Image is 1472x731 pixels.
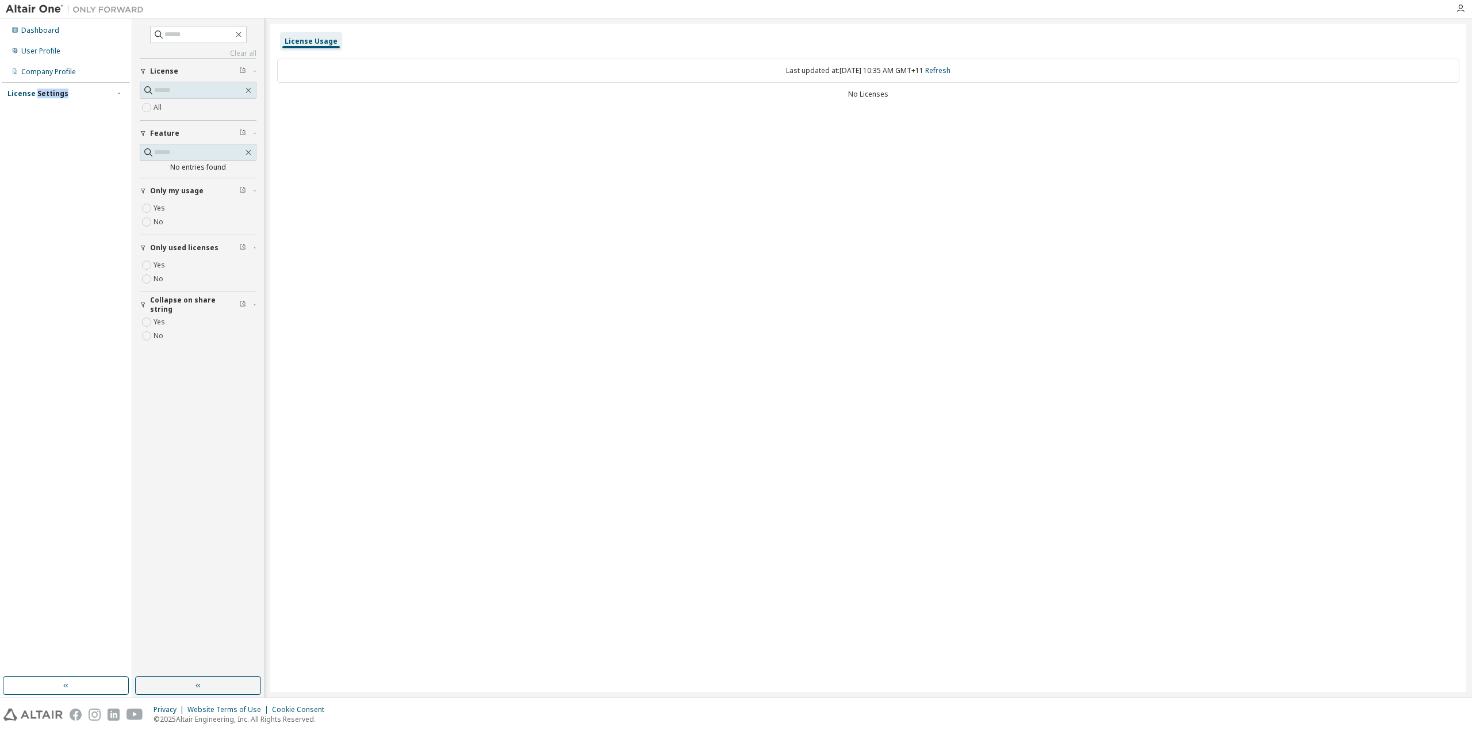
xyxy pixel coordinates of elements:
[150,243,218,252] span: Only used licenses
[140,235,256,261] button: Only used licenses
[154,201,167,215] label: Yes
[21,26,59,35] div: Dashboard
[154,272,166,286] label: No
[150,186,204,196] span: Only my usage
[21,47,60,56] div: User Profile
[140,49,256,58] a: Clear all
[140,121,256,146] button: Feature
[285,37,338,46] div: License Usage
[154,329,166,343] label: No
[150,296,239,314] span: Collapse on share string
[277,59,1459,83] div: Last updated at: [DATE] 10:35 AM GMT+11
[272,705,331,714] div: Cookie Consent
[108,709,120,721] img: linkedin.svg
[150,67,178,76] span: License
[277,90,1459,99] div: No Licenses
[140,292,256,317] button: Collapse on share string
[140,178,256,204] button: Only my usage
[150,129,179,138] span: Feature
[239,67,246,76] span: Clear filter
[154,315,167,329] label: Yes
[21,67,76,76] div: Company Profile
[3,709,63,721] img: altair_logo.svg
[126,709,143,721] img: youtube.svg
[140,59,256,84] button: License
[239,243,246,252] span: Clear filter
[154,714,331,724] p: © 2025 Altair Engineering, Inc. All Rights Reserved.
[7,89,68,98] div: License Settings
[70,709,82,721] img: facebook.svg
[187,705,272,714] div: Website Terms of Use
[239,129,246,138] span: Clear filter
[154,101,164,114] label: All
[239,300,246,309] span: Clear filter
[154,215,166,229] label: No
[154,258,167,272] label: Yes
[140,163,256,172] div: No entries found
[239,186,246,196] span: Clear filter
[6,3,149,15] img: Altair One
[154,705,187,714] div: Privacy
[89,709,101,721] img: instagram.svg
[925,66,950,75] a: Refresh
